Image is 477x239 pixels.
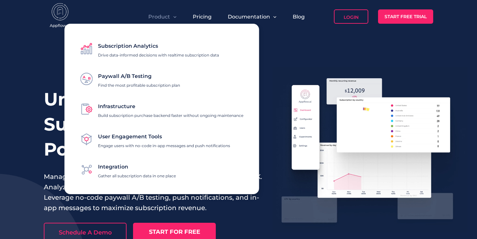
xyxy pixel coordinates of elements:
img: icon-integrate-with-other-tools [80,163,93,176]
p: Drive data-informed decisions with realtime subscription data [98,53,219,57]
span: Integration [98,164,128,170]
a: User Engagement ToolsEngage users with no-code in-app messages and push notifications [80,130,230,148]
span: Product [148,14,170,20]
span: Paywall A/B Testing [98,73,152,79]
button: Product [148,14,177,20]
span: Subscription Analytics [98,43,158,49]
a: InfrastructureBuild subscription purchase backend faster without ongoing maintenance [80,100,243,118]
img: icon-subscription-data-graph [80,43,93,55]
a: Pricing [193,14,212,20]
a: Login [334,9,368,24]
a: IntegrationGather all subscription data in one place [80,160,176,178]
p: Manage in-app subscription with easy-to-integrate purchase SDK. Analyze real-time subscription da... [44,171,263,213]
span: User Engagement Tools [98,133,162,140]
a: Blog [293,14,305,20]
img: icon-user-engagement-tools [80,133,93,145]
button: Documentation [228,14,276,20]
h1: Unlock In-app Subscription Growth Potential [44,87,263,162]
a: Start Free Trial [378,9,433,24]
a: Subscription AnalyticsDrive data-informed decisions with realtime subscription data [80,40,219,57]
span: Infrastructure [98,103,135,109]
span: Documentation [228,14,270,20]
img: icon-paywall-a-b-testing [80,73,93,85]
p: Find the most profitable subscription plan [98,83,180,88]
img: appflow.ai-logo [44,3,76,29]
p: Build subscription purchase backend faster without ongoing maintenance [98,113,243,118]
p: Engage users with no-code in-app messages and push notifications [98,143,230,148]
p: Gather all subscription data in one place [98,173,176,178]
a: Paywall A/B TestingFind the most profitable subscription plan [80,70,180,88]
img: icon-subscription-infrastructure [80,103,93,115]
